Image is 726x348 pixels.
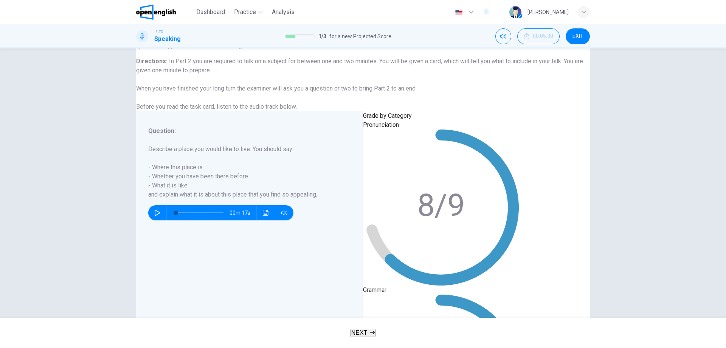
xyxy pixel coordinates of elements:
span: Practice [234,8,256,17]
h6: Describe a place you would like to live. You should say: - Where this place is - Whether you have... [148,145,341,199]
span: Analysis [272,8,295,17]
span: 1 / 3 [318,32,326,41]
div: Mute [495,28,511,44]
span: Dashboard [196,8,225,17]
button: Analysis [269,5,298,19]
span: 00:05:30 [533,33,553,39]
h6: Question : [148,126,341,136]
img: Profile picture [509,6,521,18]
span: In Part 2 you are required to talk on a subject for between one and two minutes. You will be give... [136,58,583,110]
img: en [454,9,464,15]
button: NEXT [351,329,376,337]
h6: Directions : [136,57,590,111]
h1: Speaking [154,34,181,44]
span: NEXT [351,329,368,336]
button: Practice [231,5,266,19]
span: for a new Projected Score [329,32,391,41]
span: Pronunciation [363,121,399,128]
img: OpenEnglish logo [136,5,176,20]
button: Dashboard [193,5,228,19]
button: EXIT [566,28,590,44]
a: OpenEnglish logo [136,5,193,20]
text: 8/9 [417,187,465,223]
span: Grammar [363,286,386,293]
p: Grade by Category [363,111,519,120]
span: EXIT [572,33,583,39]
button: 00:05:30 [517,28,560,44]
div: [PERSON_NAME] [527,8,569,17]
span: 00m 17s [230,205,256,220]
div: Hide [517,28,560,44]
button: Click to see the audio transcription [260,205,272,220]
span: IELTS [154,29,163,34]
